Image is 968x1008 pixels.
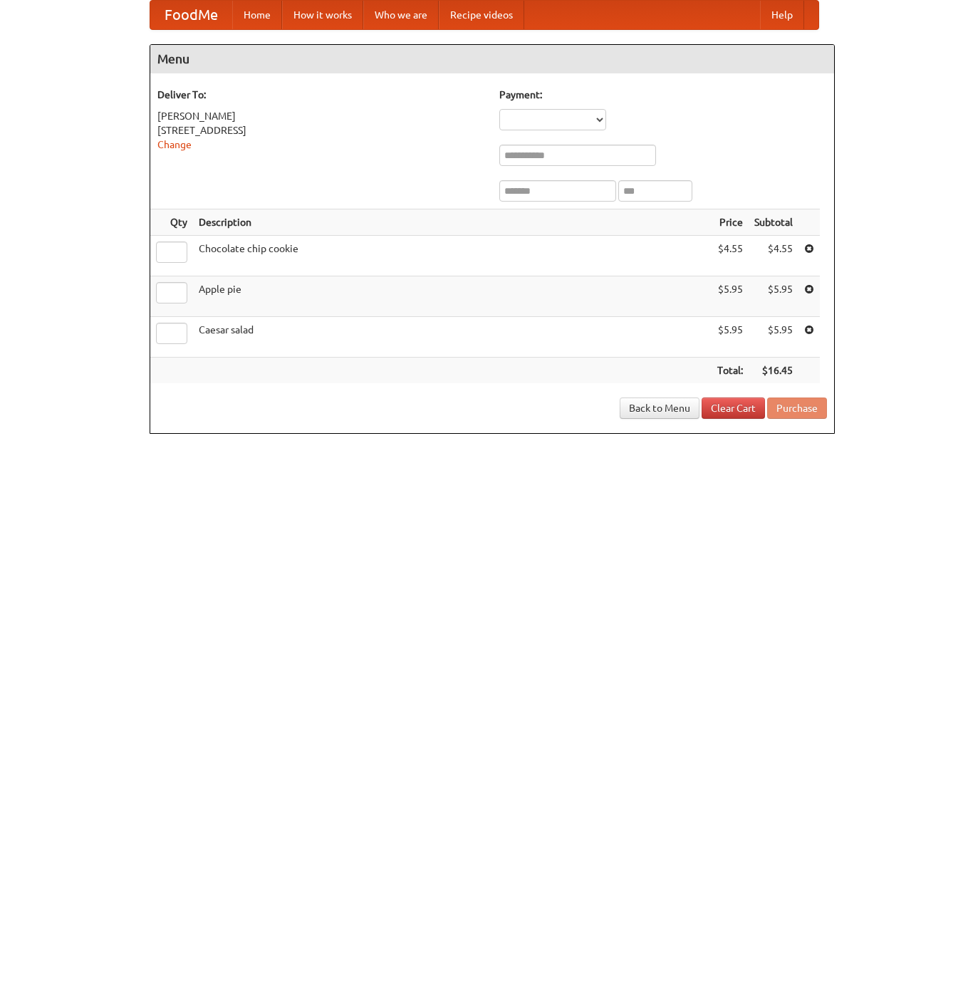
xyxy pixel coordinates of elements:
[157,109,485,123] div: [PERSON_NAME]
[282,1,363,29] a: How it works
[499,88,827,102] h5: Payment:
[712,236,749,276] td: $4.55
[193,209,712,236] th: Description
[749,236,798,276] td: $4.55
[150,209,193,236] th: Qty
[749,276,798,317] td: $5.95
[439,1,524,29] a: Recipe videos
[232,1,282,29] a: Home
[157,139,192,150] a: Change
[749,209,798,236] th: Subtotal
[620,398,699,419] a: Back to Menu
[157,88,485,102] h5: Deliver To:
[712,358,749,384] th: Total:
[749,317,798,358] td: $5.95
[712,317,749,358] td: $5.95
[363,1,439,29] a: Who we are
[702,398,765,419] a: Clear Cart
[193,276,712,317] td: Apple pie
[749,358,798,384] th: $16.45
[150,45,834,73] h4: Menu
[760,1,804,29] a: Help
[767,398,827,419] button: Purchase
[712,276,749,317] td: $5.95
[150,1,232,29] a: FoodMe
[157,123,485,137] div: [STREET_ADDRESS]
[193,317,712,358] td: Caesar salad
[193,236,712,276] td: Chocolate chip cookie
[712,209,749,236] th: Price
